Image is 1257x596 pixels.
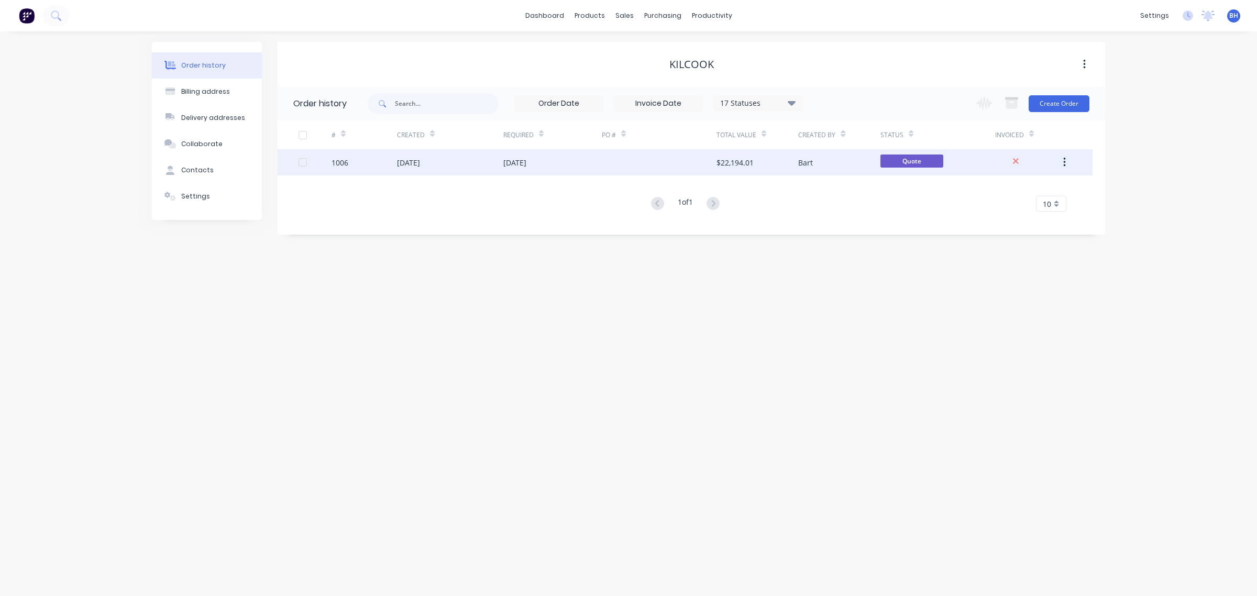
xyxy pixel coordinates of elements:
[716,130,756,140] div: Total Value
[798,157,813,168] div: Bart
[181,192,210,201] div: Settings
[332,157,348,168] div: 1006
[515,96,603,112] input: Order Date
[614,96,702,112] input: Invoice Date
[152,105,262,131] button: Delivery addresses
[181,113,245,123] div: Delivery addresses
[181,87,230,96] div: Billing address
[181,139,223,149] div: Collaborate
[181,165,214,175] div: Contacts
[181,61,226,70] div: Order history
[880,120,995,149] div: Status
[520,8,569,24] a: dashboard
[1043,198,1051,209] span: 10
[19,8,35,24] img: Factory
[397,130,425,140] div: Created
[602,130,616,140] div: PO #
[995,120,1061,149] div: Invoiced
[798,120,880,149] div: Created By
[880,154,943,168] span: Quote
[152,131,262,157] button: Collaborate
[397,120,503,149] div: Created
[995,130,1024,140] div: Invoiced
[503,130,534,140] div: Required
[1029,95,1089,112] button: Create Order
[152,79,262,105] button: Billing address
[395,93,499,114] input: Search...
[714,97,802,109] div: 17 Statuses
[639,8,687,24] div: purchasing
[1229,11,1238,20] span: BH
[1135,8,1174,24] div: settings
[602,120,716,149] div: PO #
[332,120,397,149] div: #
[152,157,262,183] button: Contacts
[569,8,610,24] div: products
[503,157,526,168] div: [DATE]
[503,120,602,149] div: Required
[332,130,336,140] div: #
[293,97,347,110] div: Order history
[716,157,754,168] div: $22,194.01
[152,183,262,209] button: Settings
[798,130,835,140] div: Created By
[669,58,714,71] div: Kilcook
[397,157,420,168] div: [DATE]
[880,130,903,140] div: Status
[716,120,798,149] div: Total Value
[678,196,693,212] div: 1 of 1
[152,52,262,79] button: Order history
[610,8,639,24] div: sales
[687,8,737,24] div: productivity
